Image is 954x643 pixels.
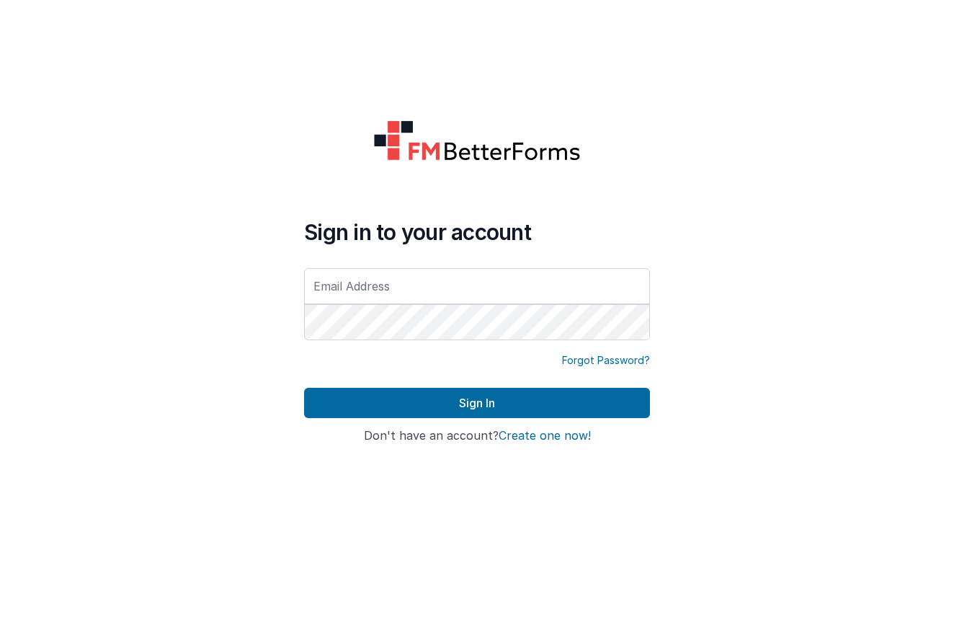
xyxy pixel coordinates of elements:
[304,388,650,418] button: Sign In
[304,219,650,245] h4: Sign in to your account
[304,268,650,304] input: Email Address
[499,430,591,443] button: Create one now!
[562,353,650,368] a: Forgot Password?
[304,430,650,443] h4: Don't have an account?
